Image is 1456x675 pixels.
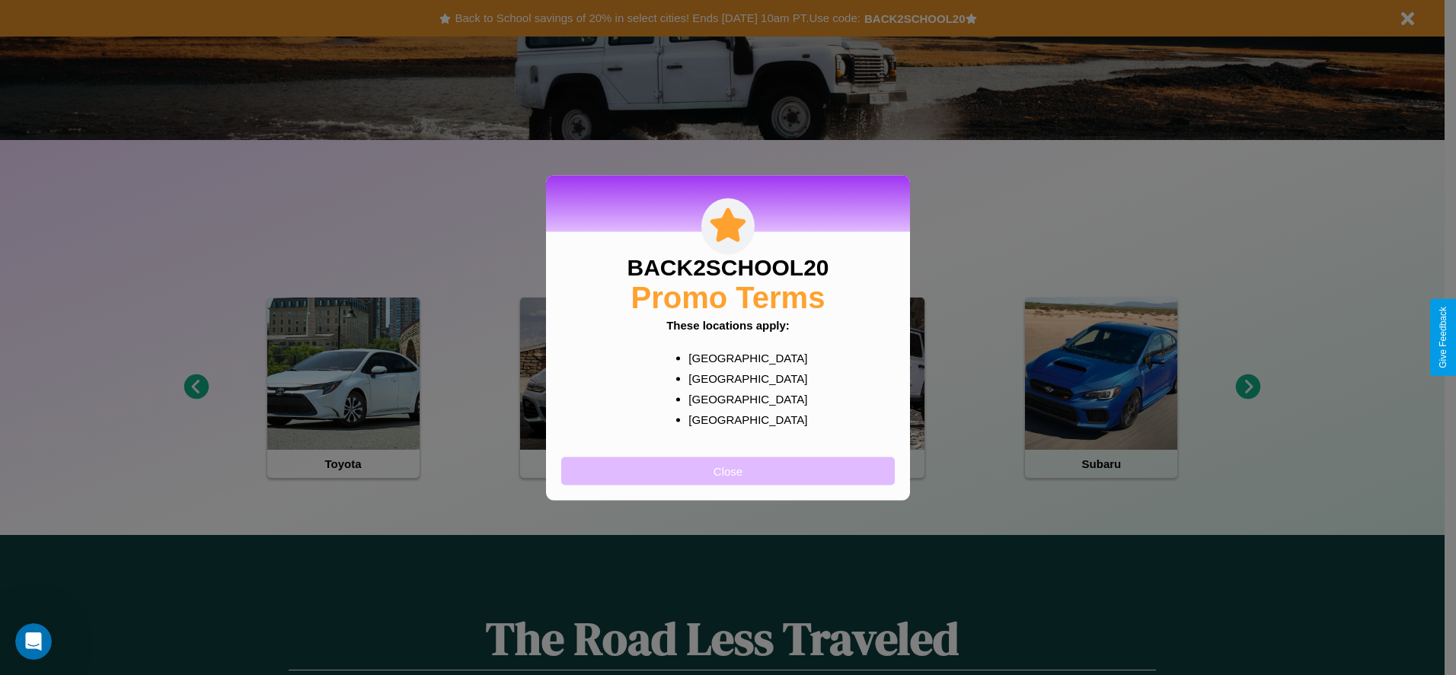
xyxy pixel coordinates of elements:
h3: BACK2SCHOOL20 [627,254,829,280]
button: Close [561,457,895,485]
b: These locations apply: [666,318,790,331]
div: Give Feedback [1438,307,1448,368]
h2: Promo Terms [631,280,825,314]
p: [GEOGRAPHIC_DATA] [688,347,797,368]
p: [GEOGRAPHIC_DATA] [688,368,797,388]
p: [GEOGRAPHIC_DATA] [688,409,797,429]
iframe: Intercom live chat [15,623,52,660]
p: [GEOGRAPHIC_DATA] [688,388,797,409]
